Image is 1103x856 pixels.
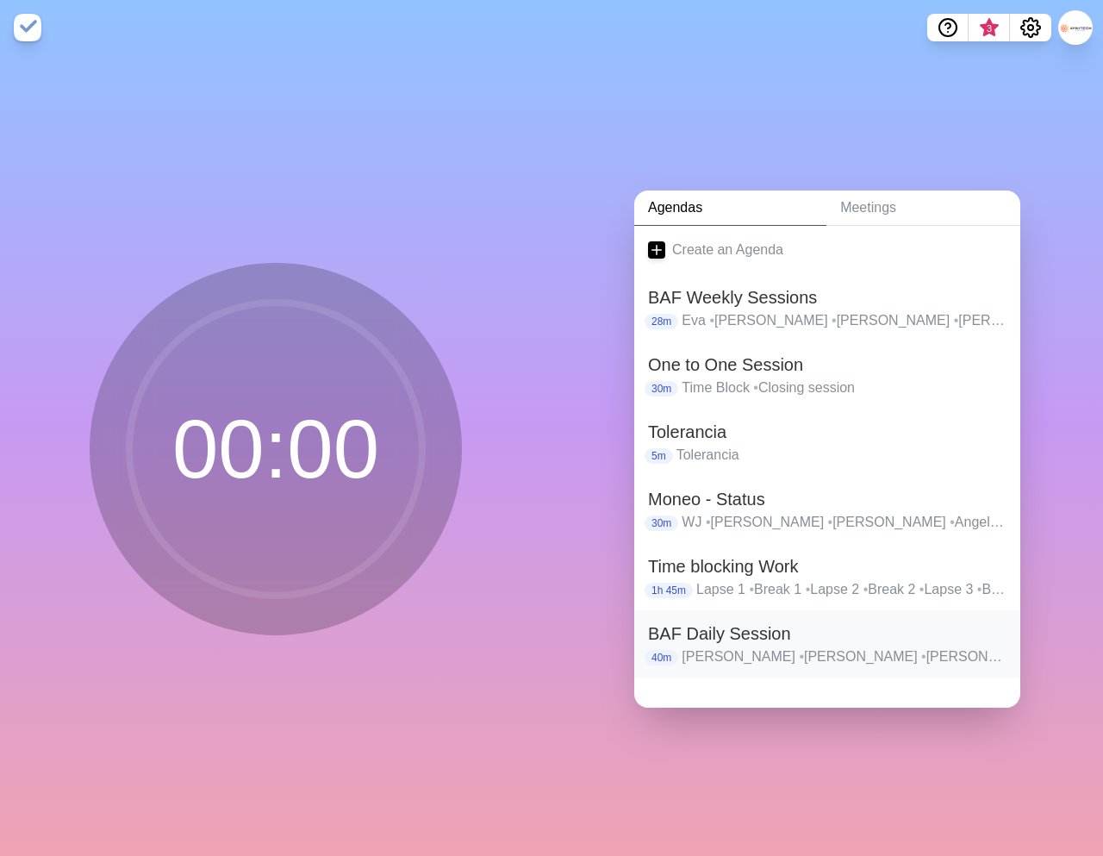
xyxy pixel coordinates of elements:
[706,515,711,529] span: •
[645,381,678,397] p: 30m
[921,649,926,664] span: •
[832,313,837,328] span: •
[645,583,693,598] p: 1h 45m
[645,515,678,531] p: 30m
[806,582,811,597] span: •
[977,582,982,597] span: •
[648,621,1006,647] h2: BAF Daily Session
[919,582,925,597] span: •
[648,419,1006,445] h2: Tolerancia
[969,14,1010,41] button: What’s new
[682,647,1006,667] p: [PERSON_NAME] [PERSON_NAME] [PERSON_NAME] [PERSON_NAME] [PERSON_NAME] Ausubel [PERSON_NAME] [PERS...
[648,284,1006,310] h2: BAF Weekly Sessions
[799,649,804,664] span: •
[676,445,1006,465] p: Tolerancia
[648,553,1006,579] h2: Time blocking Work
[709,313,714,328] span: •
[634,191,826,226] a: Agendas
[645,448,673,464] p: 5m
[954,313,959,328] span: •
[634,226,1020,274] a: Create an Agenda
[826,191,1020,226] a: Meetings
[648,352,1006,378] h2: One to One Session
[749,582,754,597] span: •
[14,14,41,41] img: timeblocks logo
[927,14,969,41] button: Help
[1010,14,1051,41] button: Settings
[950,515,955,529] span: •
[682,378,1006,398] p: Time Block Closing session
[982,22,996,35] span: 3
[863,582,869,597] span: •
[682,310,1006,331] p: Eva [PERSON_NAME] [PERSON_NAME] [PERSON_NAME] [PERSON_NAME] [PERSON_NAME] Angel
[648,486,1006,512] h2: Moneo - Status
[828,515,833,529] span: •
[645,650,678,665] p: 40m
[645,314,678,329] p: 28m
[682,512,1006,533] p: WJ [PERSON_NAME] [PERSON_NAME] Angel [PERSON_NAME] [PERSON_NAME]
[696,579,1006,600] p: Lapse 1 Break 1 Lapse 2 Break 2 Lapse 3 Break 3 Lapse 4 last Break
[753,380,758,395] span: •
